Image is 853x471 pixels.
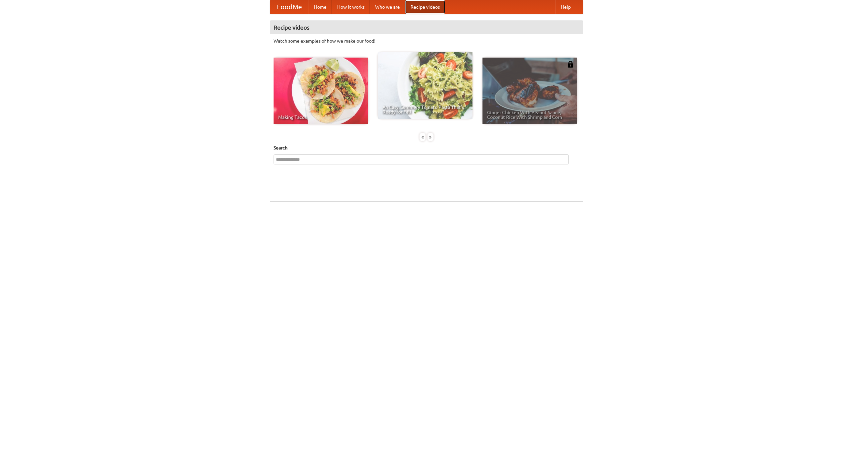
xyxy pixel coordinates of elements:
h4: Recipe videos [270,21,583,34]
div: « [420,133,426,141]
a: How it works [332,0,370,14]
h5: Search [274,144,579,151]
a: An Easy, Summery Tomato Pasta That's Ready for Fall [378,52,472,119]
a: Who we are [370,0,405,14]
a: FoodMe [270,0,309,14]
span: Making Tacos [278,115,364,119]
a: Help [555,0,576,14]
p: Watch some examples of how we make our food! [274,38,579,44]
span: An Easy, Summery Tomato Pasta That's Ready for Fall [383,105,468,114]
div: » [427,133,433,141]
img: 483408.png [567,61,574,68]
a: Home [309,0,332,14]
a: Recipe videos [405,0,445,14]
a: Making Tacos [274,58,368,124]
